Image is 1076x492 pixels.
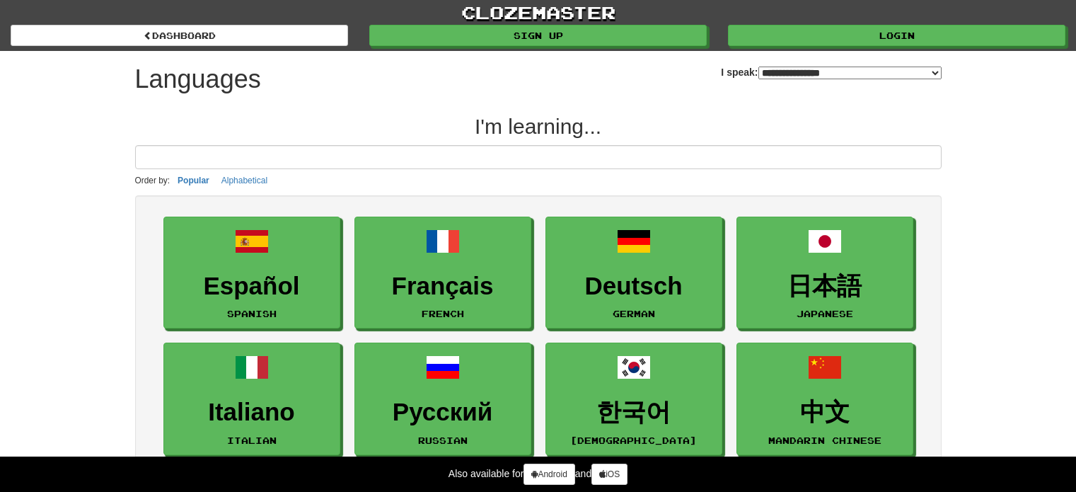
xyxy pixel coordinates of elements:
small: [DEMOGRAPHIC_DATA] [570,435,697,445]
a: Login [728,25,1065,46]
a: Android [523,464,574,485]
a: 中文Mandarin Chinese [736,343,913,455]
h3: 中文 [744,399,906,426]
h3: Español [171,273,332,300]
label: I speak: [721,65,941,79]
a: EspañolSpanish [163,217,340,329]
select: I speak: [758,67,942,79]
small: Spanish [227,309,277,319]
a: ItalianoItalian [163,343,340,455]
small: Russian [418,435,468,445]
a: FrançaisFrench [354,217,531,329]
small: German [613,309,655,319]
small: Italian [227,435,277,445]
h3: 한국어 [553,399,715,426]
small: Order by: [135,176,170,185]
a: РусскийRussian [354,343,531,455]
h3: 日本語 [744,273,906,300]
h3: Deutsch [553,273,715,300]
h3: Русский [362,399,523,426]
a: DeutschGerman [545,217,722,329]
a: Sign up [369,25,707,46]
small: Mandarin Chinese [768,435,881,445]
a: 한국어[DEMOGRAPHIC_DATA] [545,343,722,455]
a: iOS [591,464,627,485]
h2: I'm learning... [135,115,942,138]
button: Alphabetical [217,173,272,188]
a: dashboard [11,25,348,46]
small: Japanese [797,309,853,319]
h3: Français [362,273,523,300]
h1: Languages [135,65,261,93]
a: 日本語Japanese [736,217,913,329]
h3: Italiano [171,399,332,426]
button: Popular [173,173,214,188]
small: French [422,309,464,319]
